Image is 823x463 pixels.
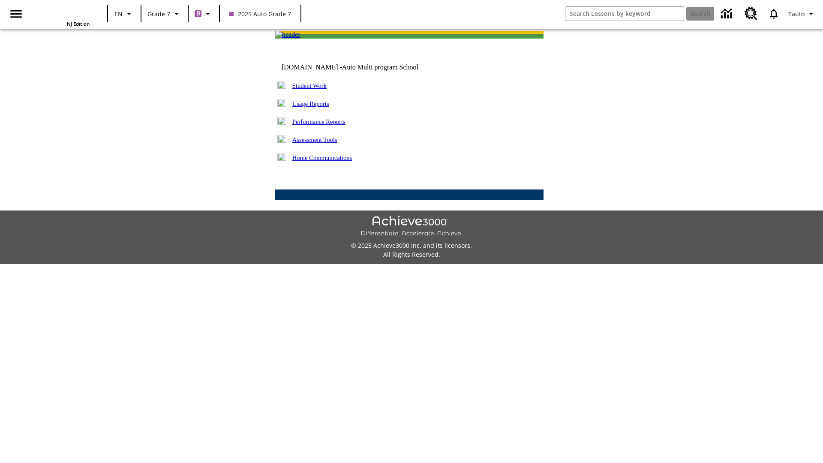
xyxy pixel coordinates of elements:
span: EN [114,9,123,18]
button: Grade: Grade 7, Select a grade [144,6,185,21]
img: plus.gif [277,81,286,89]
a: Data Center [716,2,739,26]
img: header [275,31,300,39]
img: Achieve3000 Differentiate Accelerate Achieve [360,216,463,238]
span: Tauto [788,9,805,18]
span: B [196,8,200,19]
nobr: Auto Multi program School [342,63,418,71]
a: Notifications [763,3,785,25]
a: Student Work [292,82,327,89]
button: Language: EN, Select a language [111,6,138,21]
img: plus.gif [277,117,286,125]
a: Usage Reports [292,100,329,107]
a: Resource Center, Will open in new tab [739,2,763,25]
button: Boost Class color is purple. Change class color [191,6,216,21]
img: plus.gif [277,99,286,107]
span: 2025 Auto Grade 7 [229,9,291,18]
a: Assessment Tools [292,136,337,143]
span: NJ Edition [67,21,90,27]
a: Performance Reports [292,118,345,125]
input: search field [565,7,684,21]
div: Home [34,3,90,27]
a: Home Communications [292,154,352,161]
img: plus.gif [277,153,286,161]
img: plus.gif [277,135,286,143]
button: Profile/Settings [785,6,820,21]
span: Grade 7 [147,9,170,18]
td: [DOMAIN_NAME] - [282,63,439,71]
button: Open side menu [3,1,29,27]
